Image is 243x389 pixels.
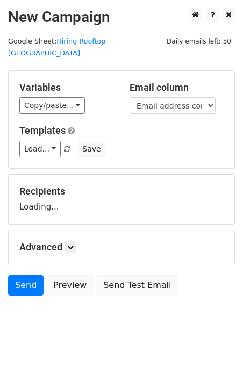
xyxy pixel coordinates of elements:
[8,37,105,57] small: Google Sheet:
[163,35,235,47] span: Daily emails left: 50
[19,141,61,157] a: Load...
[19,125,66,136] a: Templates
[77,141,105,157] button: Save
[163,37,235,45] a: Daily emails left: 50
[8,275,44,296] a: Send
[19,185,224,213] div: Loading...
[96,275,178,296] a: Send Test Email
[8,8,235,26] h2: New Campaign
[130,82,224,93] h5: Email column
[19,82,113,93] h5: Variables
[8,37,105,57] a: Hiring Rooftop [GEOGRAPHIC_DATA]
[19,185,224,197] h5: Recipients
[19,241,224,253] h5: Advanced
[19,97,85,114] a: Copy/paste...
[46,275,94,296] a: Preview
